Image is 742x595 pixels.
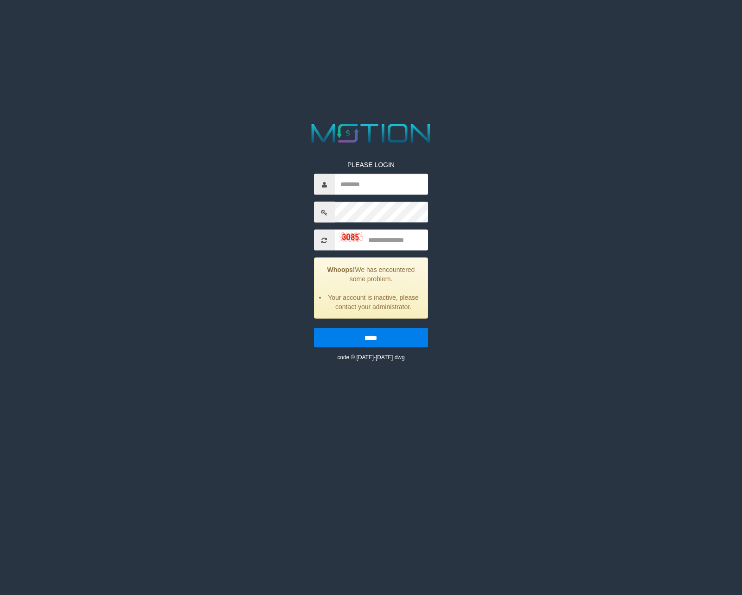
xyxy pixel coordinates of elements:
[327,266,355,273] strong: Whoops!
[339,233,363,242] img: captcha
[326,293,421,311] li: Your account is inactive, please contact your administrator.
[314,258,429,319] div: We has encountered some problem.
[314,160,429,169] p: PLEASE LOGIN
[337,354,404,361] small: code © [DATE]-[DATE] dwg
[306,121,436,146] img: MOTION_logo.png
